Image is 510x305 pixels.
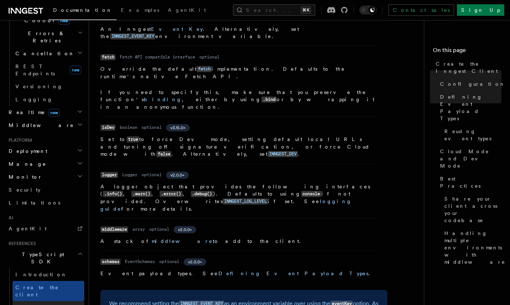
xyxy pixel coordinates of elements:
span: v2.0.0+ [188,259,202,265]
span: Realtime [6,109,60,116]
dd: optional [199,54,219,60]
a: Defining Event Payload Types [218,271,368,276]
p: If you need to specify this, make sure that you preserve the function's , either by using or by w... [100,89,376,111]
code: isDev [100,125,115,131]
a: INNGEST_DEV [268,151,298,157]
button: Realtimenew [6,106,84,119]
span: Create the Inngest Client [436,60,501,75]
span: Create the client [15,285,59,297]
a: Create the client [13,281,84,301]
p: Set to to force Dev mode, setting default local URLs and turning off signature verification, or f... [100,136,376,158]
span: Platform [6,137,32,143]
span: Share your client across your codebase [444,195,501,224]
span: Reusing event types [444,128,501,142]
span: Documentation [53,7,112,13]
a: Handling multiple environments with middleware [441,227,501,268]
a: Event Key [151,26,203,32]
button: Cancellation [13,47,84,60]
a: Security [6,183,84,196]
dd: boolean [120,125,137,130]
span: AI [6,215,13,221]
code: middleware [100,226,128,233]
p: Override the default implementation. Defaults to the runtime's native Fetch API. [100,65,376,80]
span: AgentKit [168,7,206,13]
h4: On this page [433,46,501,57]
span: Limitations [9,200,60,206]
dd: EventSchemas [125,259,155,264]
span: REST Endpoints [15,64,55,76]
span: Versioning [15,84,63,89]
a: AgentKit [6,222,84,235]
p: Event payload types. See . [100,270,376,277]
code: true [127,136,139,142]
p: A logger object that provides the following interfaces ( , , , ). Defaults to using if not provid... [100,183,376,212]
a: Documentation [49,2,117,20]
a: Contact sales [388,4,454,16]
a: Share your client across your codebase [441,192,501,227]
span: References [6,241,36,247]
span: Logging [15,97,53,102]
span: Errors & Retries [13,30,78,44]
span: Handling multiple environments with middleware [444,230,505,266]
span: new [48,109,60,117]
code: .bind [261,97,277,103]
dd: optional [142,172,162,178]
span: Middleware [6,122,74,129]
p: An Inngest . Alternatively, set the environment variable. [100,25,376,40]
span: new [58,17,70,25]
span: Introduction [15,272,67,277]
dd: optional [149,226,169,232]
kbd: ⌘K [301,6,311,14]
code: .error() [160,191,182,197]
span: new [70,66,81,74]
a: Configuration [437,78,501,90]
span: Best Practices [440,175,501,189]
span: Cancellation [13,50,75,57]
span: Cloud Mode and Dev Mode [440,148,501,169]
span: TypeScript SDK [6,251,77,265]
button: Middleware [6,119,84,132]
button: Deployment [6,145,84,158]
code: fetch [100,54,115,60]
a: Best Practices [437,172,501,192]
a: Versioning [13,80,84,93]
code: logger [100,172,118,178]
span: v2.0.0+ [170,172,184,178]
code: .warn() [131,191,151,197]
a: middleware [152,238,213,244]
span: Examples [121,7,159,13]
dd: optional [159,259,179,264]
a: INNGEST_LOG_LEVEL [223,198,268,204]
a: logging guide [100,198,352,212]
span: Monitor [6,173,42,180]
a: Reusing event types [441,125,501,145]
a: Introduction [13,268,84,281]
a: Examples [117,2,164,19]
a: fetch [197,66,212,72]
span: Manage [6,160,46,168]
button: Errors & Retries [13,27,84,47]
button: Search...⌘K [233,4,315,16]
button: TypeScript SDK [6,248,84,268]
dd: optional [142,125,162,130]
code: console [301,191,321,197]
a: Create the Inngest Client [433,57,501,78]
a: Sign Up [457,4,504,16]
span: AgentKit [9,226,47,231]
button: Toggle dark mode [359,6,377,14]
span: Configuration [440,80,505,88]
dd: Logger [122,172,137,178]
a: Limitations [6,196,84,209]
span: v2.0.0+ [178,227,192,233]
a: Cloud Mode and Dev Mode [437,145,501,172]
p: A stack of to add to the client. [100,238,376,245]
button: Manage [6,158,84,170]
span: Deployment [6,147,47,155]
a: AgentKit [164,2,210,19]
a: INNGEST_EVENT_KEY [110,33,155,39]
code: .debug() [191,191,213,197]
dd: Fetch API compatible interface [120,54,195,60]
a: REST Endpointsnew [13,60,84,80]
